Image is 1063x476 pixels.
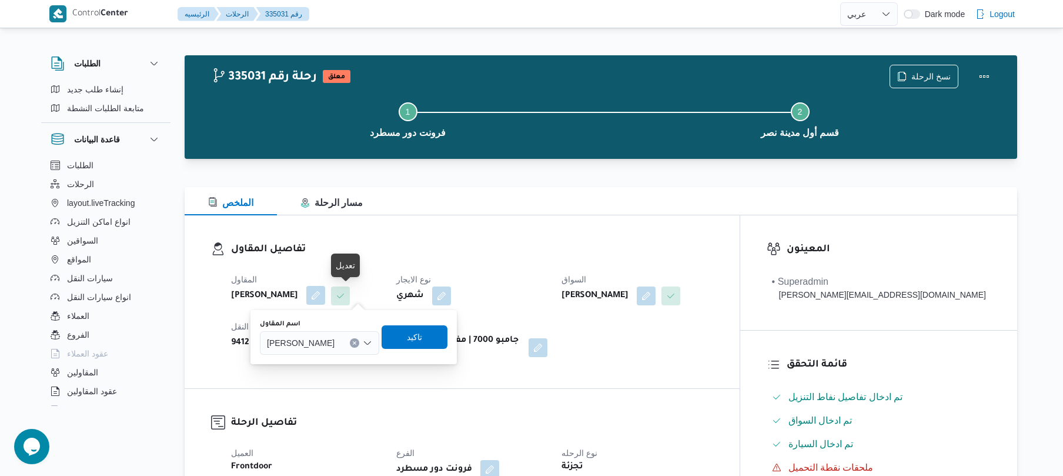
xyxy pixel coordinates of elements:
[920,9,965,19] span: Dark mode
[46,194,166,212] button: layout.liveTracking
[67,328,89,342] span: الفروع
[772,275,986,301] span: • Superadmin mohamed.nabil@illa.com.eg
[788,414,853,428] span: تم ادخال السواق
[787,357,991,373] h3: قائمة التحقق
[382,325,447,349] button: تاكيد
[788,461,874,475] span: ملحقات نقطة التحميل
[67,177,94,191] span: الرحلات
[231,275,257,284] span: المقاول
[787,242,991,258] h3: المعينون
[46,269,166,288] button: سيارات النقل
[788,439,854,449] span: تم ادخال السيارة
[788,392,903,402] span: تم ادخال تفاصيل نفاط التنزيل
[350,338,359,348] button: Clear input
[178,7,219,21] button: الرئيسيه
[231,460,272,474] b: Frontdoor
[46,250,166,269] button: المواقع
[396,289,424,303] b: شهري
[46,307,166,325] button: العملاء
[396,334,520,362] b: جامبو 7000 | مفتوح | جاف | 3.5 طن
[300,198,363,208] span: مسار الرحلة
[74,132,120,147] h3: قاعدة البيانات
[406,107,410,116] span: 1
[971,2,1019,26] button: Logout
[46,80,166,99] button: إنشاء طلب جديد
[561,460,583,474] b: تجزئة
[51,132,161,147] button: قاعدة البيانات
[46,401,166,420] button: اجهزة التليفون
[396,275,431,284] span: نوع الايجار
[798,107,803,116] span: 2
[260,319,300,329] label: اسم المقاول
[67,215,131,229] span: انواع اماكن التنزيل
[231,415,713,431] h3: تفاصيل الرحلة
[788,415,853,425] span: تم ادخال السواق
[67,290,131,304] span: انواع سيارات النقل
[890,65,958,88] button: نسخ الرحلة
[267,336,335,349] span: [PERSON_NAME]
[46,99,166,118] button: متابعة الطلبات النشطة
[49,5,66,22] img: X8yXhbKr1z7QwAAAABJRU5ErkJggg==
[231,322,271,331] span: سيارة النقل
[323,70,350,83] span: معلق
[231,289,298,303] b: [PERSON_NAME]
[767,388,991,407] button: تم ادخال تفاصيل نفاط التنزيل
[46,231,166,250] button: السواقين
[370,126,446,140] span: فرونت دور مسطرد
[772,275,986,289] div: • Superadmin
[788,390,903,404] span: تم ادخال تفاصيل نفاط التنزيل
[46,212,166,231] button: انواع اماكن التنزيل
[561,289,629,303] b: [PERSON_NAME]
[46,175,166,194] button: الرحلات
[363,338,372,348] button: Open list of options
[46,382,166,401] button: عقود المقاولين
[67,252,91,267] span: المواقع
[767,411,991,430] button: تم ادخال السواق
[407,330,422,344] span: تاكيد
[67,234,98,248] span: السواقين
[256,7,309,21] button: 335031 رقم
[67,384,117,398] span: عقود المقاولين
[51,56,161,71] button: الطلبات
[46,156,166,175] button: الطلبات
[46,363,166,382] button: المقاولين
[990,7,1015,21] span: Logout
[67,101,144,115] span: متابعة الطلبات النشطة
[396,448,414,458] span: الفرع
[208,198,253,208] span: الملخص
[41,80,171,122] div: الطلبات
[67,403,116,417] span: اجهزة التليفون
[336,258,355,272] div: تعديل
[46,344,166,363] button: عقود العملاء
[12,429,49,464] iframe: chat widget
[761,126,838,140] span: قسم أول مدينة نصر
[67,309,89,323] span: العملاء
[561,448,597,458] span: نوع الرحله
[231,242,713,258] h3: تفاصيل المقاول
[212,88,604,149] button: فرونت دور مسطرد
[328,74,345,81] b: معلق
[67,365,98,380] span: المقاولين
[561,275,586,284] span: السواق
[604,88,996,149] button: قسم أول مدينة نصر
[101,9,128,19] b: Center
[231,448,253,458] span: العميل
[46,325,166,344] button: الفروع
[67,158,93,172] span: الطلبات
[46,288,166,307] button: انواع سيارات النقل
[772,289,986,301] div: [PERSON_NAME][EMAIL_ADDRESS][DOMAIN_NAME]
[767,435,991,454] button: تم ادخال السيارة
[911,69,951,84] span: نسخ الرحلة
[788,437,854,451] span: تم ادخال السيارة
[67,347,108,361] span: عقود العملاء
[216,7,258,21] button: الرحلات
[212,70,317,85] h2: 335031 رحلة رقم
[231,336,268,350] b: قدن 9412
[67,196,135,210] span: layout.liveTracking
[67,271,113,285] span: سيارات النقل
[788,462,874,472] span: ملحقات نقطة التحميل
[972,65,996,88] button: Actions
[67,82,123,96] span: إنشاء طلب جديد
[41,156,171,411] div: قاعدة البيانات
[74,56,101,71] h3: الطلبات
